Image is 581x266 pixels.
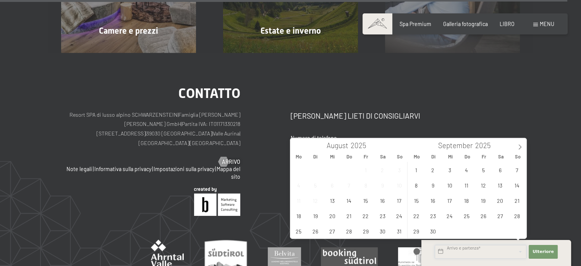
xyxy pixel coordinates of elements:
span: Mo [408,154,425,159]
a: LIBRO [500,21,515,27]
span: Mi [442,154,459,159]
span: September 6, 2025 [493,162,508,177]
a: Mappa del sito [217,166,240,180]
span: August 10, 2025 [392,178,407,193]
span: August 19, 2025 [308,208,323,223]
a: Arrivo [218,158,240,166]
span: September 27, 2025 [493,208,508,223]
span: August 27, 2025 [325,224,340,238]
span: August 6, 2025 [325,178,340,193]
span: September 17, 2025 [442,193,457,208]
font: contatto [178,85,240,101]
span: August 12, 2025 [308,193,323,208]
span: September 4, 2025 [459,162,474,177]
font: Resort SPA di lusso alpino SCHWARZENSTEIN [70,111,178,118]
font: [PERSON_NAME] GmbH [125,121,181,127]
font: Informativa sulla privacy [94,166,151,172]
span: Mi [324,154,341,159]
span: August 1, 2025 [358,162,373,177]
span: September 30, 2025 [426,224,440,238]
span: August 2, 2025 [375,162,390,177]
font: | [152,166,153,172]
span: September 16, 2025 [426,193,440,208]
font: [GEOGRAPHIC_DATA] [190,140,240,146]
font: 39030 [GEOGRAPHIC_DATA] [146,130,212,137]
font: Arrivo [222,158,240,165]
span: Di [307,154,324,159]
font: Valle Aurina [213,130,240,137]
span: September 13, 2025 [493,178,508,193]
span: August 7, 2025 [341,178,356,193]
span: September 28, 2025 [510,208,524,223]
span: August 8, 2025 [358,178,373,193]
font: | [181,121,182,127]
span: September 15, 2025 [409,193,424,208]
a: Galleria fotografica [443,21,488,27]
span: August 24, 2025 [392,208,407,223]
span: August 11, 2025 [291,193,306,208]
font: Camere e prezzi [99,26,158,36]
span: August 16, 2025 [375,193,390,208]
span: August 22, 2025 [358,208,373,223]
span: August 5, 2025 [308,178,323,193]
button: Ulteriore [529,245,558,259]
span: September 22, 2025 [409,208,424,223]
span: August 31, 2025 [392,224,407,238]
font: Estate e inverno [261,26,321,36]
font: Numero di telefono [291,135,337,141]
span: August 15, 2025 [358,193,373,208]
span: Do [459,154,476,159]
span: Fr [476,154,492,159]
span: August 20, 2025 [325,208,340,223]
span: Sa [374,154,391,159]
span: September 8, 2025 [409,178,424,193]
span: August 26, 2025 [308,224,323,238]
span: September 3, 2025 [442,162,457,177]
font: Partita IVA: IT01171330218 [182,121,240,127]
span: September 7, 2025 [510,162,524,177]
span: September 19, 2025 [476,193,491,208]
font: | [93,166,94,172]
span: Fr [358,154,374,159]
font: [PERSON_NAME] lieti di consigliarvi [291,111,420,120]
span: September 5, 2025 [476,162,491,177]
span: September 12, 2025 [476,178,491,193]
span: September 26, 2025 [476,208,491,223]
font: Ulteriore [532,249,554,254]
span: August 18, 2025 [291,208,306,223]
font: | [189,140,190,146]
span: Sa [492,154,509,159]
a: Spa Premium [400,21,431,27]
span: September 2, 2025 [426,162,440,177]
font: | [212,130,213,137]
span: Di [425,154,442,159]
span: September 11, 2025 [459,178,474,193]
span: August 23, 2025 [375,208,390,223]
span: August 3, 2025 [392,162,407,177]
span: September [438,142,473,149]
span: September 29, 2025 [409,224,424,238]
span: August [327,142,348,149]
input: Year [348,141,374,150]
a: Impostazioni sulla privacy [154,166,214,172]
font: Famiglia [PERSON_NAME] [178,111,240,118]
span: September 25, 2025 [459,208,474,223]
font: menu [540,21,554,27]
span: September 21, 2025 [510,193,524,208]
span: Do [341,154,358,159]
span: September 14, 2025 [510,178,524,193]
font: | [215,166,216,172]
span: So [509,154,526,159]
span: September 23, 2025 [426,208,440,223]
span: August 30, 2025 [375,224,390,238]
a: Note legali [66,166,92,172]
span: So [391,154,408,159]
span: September 10, 2025 [442,178,457,193]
